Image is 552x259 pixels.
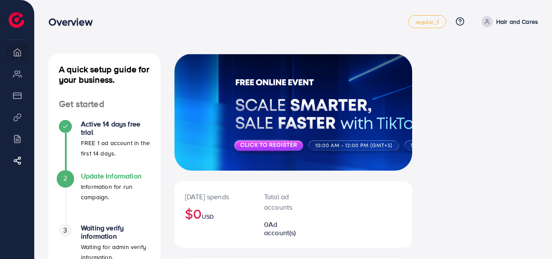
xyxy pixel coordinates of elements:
span: 2 [63,173,67,183]
span: Ad account(s) [264,220,296,237]
li: Update Information [48,172,161,224]
h2: $0 [185,205,243,222]
span: regular_1 [416,19,439,25]
li: Active 14 days free trial [48,120,161,172]
a: regular_1 [408,15,446,28]
span: USD [202,212,214,221]
h2: 0 [264,220,303,237]
h4: Update Information [81,172,150,180]
p: FREE 1 ad account in the first 14 days. [81,138,150,159]
p: Information for run campaign. [81,181,150,202]
h4: A quick setup guide for your business. [48,64,161,85]
h4: Get started [48,99,161,110]
h4: Active 14 days free trial [81,120,150,136]
img: logo [9,12,24,28]
p: Total ad accounts [264,191,303,212]
a: Hair and Cares [478,16,538,27]
p: [DATE] spends [185,191,243,202]
h3: Overview [48,16,99,28]
h4: Waiting verify information [81,224,150,240]
span: 3 [63,225,67,235]
p: Hair and Cares [496,16,538,27]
